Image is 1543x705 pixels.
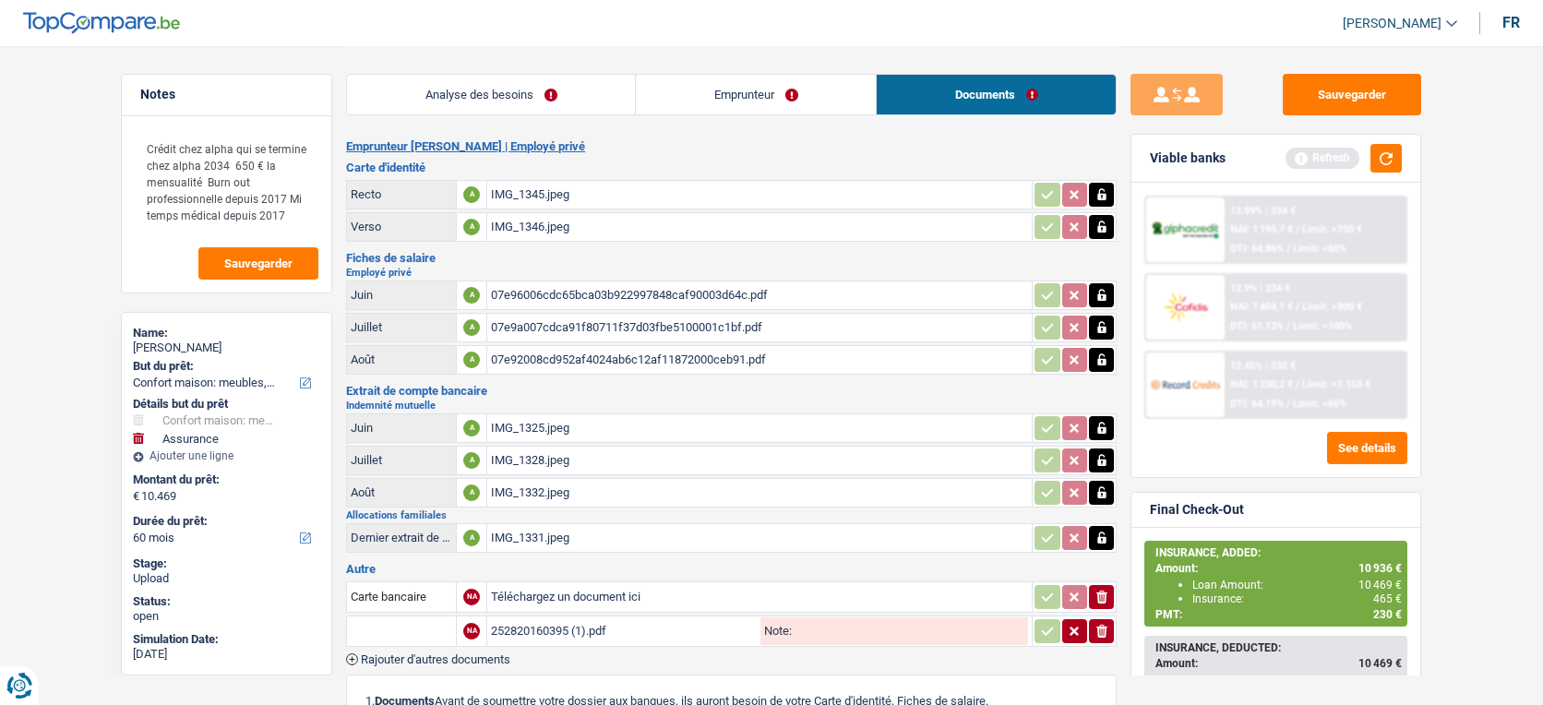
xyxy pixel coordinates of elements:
span: 10 021 € [1358,674,1402,687]
span: 230 € [1373,608,1402,621]
div: Août [351,485,452,499]
div: Name: [133,326,320,341]
span: NAI: 1 404,1 € [1230,301,1293,313]
div: A [463,452,480,469]
span: 10 469 € [1358,579,1402,591]
div: Amount: [1155,562,1402,575]
span: / [1296,223,1299,235]
h2: Emprunteur [PERSON_NAME] | Employé privé [346,139,1117,154]
div: open [133,609,320,624]
div: 12.99% | 234 € [1230,205,1296,217]
div: IMG_1331.jpeg [491,524,1028,552]
div: Refresh [1286,148,1359,168]
div: A [463,319,480,336]
span: 465 € [1373,592,1402,605]
div: Ajouter une ligne [133,449,320,462]
div: Stage: [133,556,320,571]
div: [PERSON_NAME] [133,341,320,355]
span: 10 936 € [1358,562,1402,575]
a: Analyse des besoins [347,75,635,114]
div: Juillet [351,320,452,334]
div: [DATE] [133,647,320,662]
div: Loan Amount: [1192,579,1402,591]
span: DTI: 64.86% [1230,243,1284,255]
h3: Fiches de salaire [346,252,1117,264]
div: Upload [133,571,320,586]
h3: Carte d'identité [346,161,1117,173]
div: 12.9% | 234 € [1230,282,1290,294]
label: Montant du prêt: [133,472,317,487]
span: Sauvegarder [224,257,293,269]
span: Limit: >800 € [1302,301,1362,313]
div: Juin [351,288,452,302]
div: Loan Amount: [1192,674,1402,687]
div: 12.45% | 232 € [1230,360,1296,372]
div: Status: [133,594,320,609]
div: INSURANCE, DEDUCTED: [1155,641,1402,654]
div: IMG_1325.jpeg [491,414,1028,442]
h2: Indemnité mutuelle [346,400,1117,411]
div: INSURANCE, ADDED: [1155,546,1402,559]
span: Rajouter d'autres documents [361,653,510,665]
span: NAI: 1 195,7 € [1230,223,1293,235]
h3: Extrait de compte bancaire [346,385,1117,397]
img: AlphaCredit [1151,220,1219,241]
button: See details [1327,432,1407,464]
span: 10 469 € [1358,657,1402,670]
a: [PERSON_NAME] [1328,8,1457,39]
h2: Allocations familiales [346,510,1117,520]
img: TopCompare Logo [23,12,180,34]
div: A [463,484,480,501]
img: Cofidis [1151,290,1219,324]
a: Documents [877,75,1116,114]
div: Verso [351,220,452,233]
a: Emprunteur [636,75,876,114]
div: Dernier extrait de compte pour vos allocations familiales [351,531,452,544]
div: IMG_1345.jpeg [491,181,1028,209]
span: NAI: 1 230,2 € [1230,378,1293,390]
div: Août [351,352,452,366]
div: Insurance: [1192,592,1402,605]
div: Détails but du prêt [133,397,320,412]
div: Juillet [351,453,452,467]
div: Viable banks [1150,150,1226,166]
div: A [463,186,480,203]
span: Limit: <100% [1293,320,1352,332]
button: Sauvegarder [1283,74,1421,115]
div: NA [463,623,480,639]
span: Limit: <60% [1293,243,1346,255]
div: 07e9a007cdca91f80711f37d03fbe5100001c1bf.pdf [491,314,1028,341]
span: Limit: >1.153 € [1302,378,1370,390]
span: Limit: >750 € [1302,223,1362,235]
div: IMG_1332.jpeg [491,479,1028,507]
label: Durée du prêt: [133,514,317,529]
div: Amount: [1155,657,1402,670]
div: 07e96006cdc65bca03b922997848caf90003d64c.pdf [491,281,1028,309]
div: Simulation Date: [133,632,320,647]
span: / [1296,378,1299,390]
div: A [463,287,480,304]
span: DTI: 61.12% [1230,320,1284,332]
img: Record Credits [1151,367,1219,401]
label: Note: [760,625,792,637]
div: 252820160395 (1).pdf [491,617,757,645]
div: Juin [351,421,452,435]
span: / [1286,320,1290,332]
h2: Employé privé [346,268,1117,278]
div: IMG_1328.jpeg [491,447,1028,474]
h3: Autre [346,563,1117,575]
div: 07e92008cd952af4024ab6c12af11872000ceb91.pdf [491,346,1028,374]
button: Sauvegarder [198,247,318,280]
div: IMG_1346.jpeg [491,213,1028,241]
h5: Notes [140,87,313,102]
span: / [1296,301,1299,313]
label: But du prêt: [133,359,317,374]
div: A [463,530,480,546]
button: Rajouter d'autres documents [346,653,510,665]
div: PMT: [1155,608,1402,621]
span: / [1286,398,1290,410]
div: A [463,420,480,436]
div: fr [1502,14,1520,31]
div: NA [463,589,480,605]
span: DTI: 64.19% [1230,398,1284,410]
